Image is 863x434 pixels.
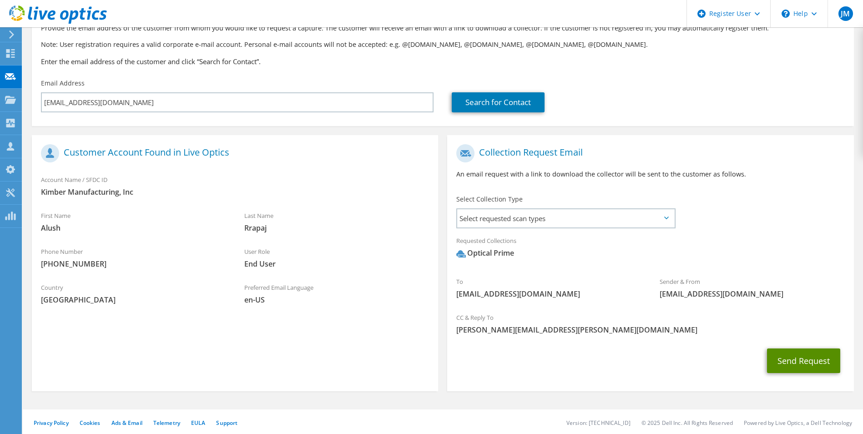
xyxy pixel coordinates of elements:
label: Email Address [41,79,85,88]
li: Powered by Live Optics, a Dell Technology [744,419,852,427]
span: Rrapaj [244,223,429,233]
span: [GEOGRAPHIC_DATA] [41,295,226,305]
span: [EMAIL_ADDRESS][DOMAIN_NAME] [456,289,641,299]
a: Privacy Policy [34,419,69,427]
div: Account Name / SFDC ID [32,170,438,202]
span: [PHONE_NUMBER] [41,259,226,269]
a: Telemetry [153,419,180,427]
span: en-US [244,295,429,305]
span: [EMAIL_ADDRESS][DOMAIN_NAME] [660,289,845,299]
p: An email request with a link to download the collector will be sent to the customer as follows. [456,169,844,179]
label: Select Collection Type [456,195,523,204]
div: Optical Prime [456,248,514,258]
a: Support [216,419,237,427]
a: Ads & Email [111,419,142,427]
svg: \n [782,10,790,18]
h1: Customer Account Found in Live Optics [41,144,424,162]
span: Select requested scan types [457,209,674,227]
div: To [447,272,651,303]
div: CC & Reply To [447,308,853,339]
span: Kimber Manufacturing, Inc [41,187,429,197]
div: First Name [32,206,235,237]
span: JM [838,6,853,21]
p: Note: User registration requires a valid corporate e-mail account. Personal e-mail accounts will ... [41,40,845,50]
a: EULA [191,419,205,427]
h3: Enter the email address of the customer and click “Search for Contact”. [41,56,845,66]
div: User Role [235,242,439,273]
div: Preferred Email Language [235,278,439,309]
a: Cookies [80,419,101,427]
h1: Collection Request Email [456,144,840,162]
div: Country [32,278,235,309]
li: Version: [TECHNICAL_ID] [566,419,631,427]
li: © 2025 Dell Inc. All Rights Reserved [641,419,733,427]
span: End User [244,259,429,269]
a: Search for Contact [452,92,545,112]
p: Provide the email address of the customer from whom you would like to request a capture. The cust... [41,23,845,33]
div: Requested Collections [447,231,853,267]
button: Send Request [767,348,840,373]
span: [PERSON_NAME][EMAIL_ADDRESS][PERSON_NAME][DOMAIN_NAME] [456,325,844,335]
div: Sender & From [651,272,854,303]
div: Last Name [235,206,439,237]
span: Alush [41,223,226,233]
div: Phone Number [32,242,235,273]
